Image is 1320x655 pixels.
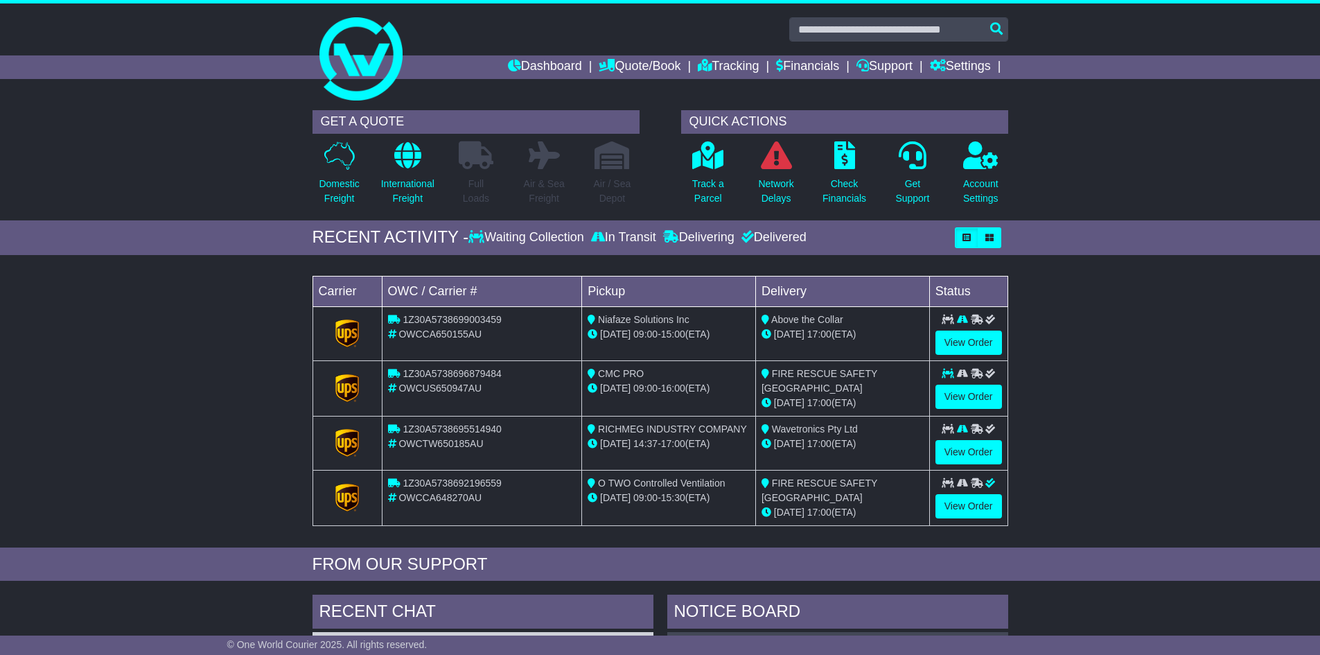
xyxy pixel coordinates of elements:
[598,368,644,379] span: CMC PRO
[335,374,359,402] img: GetCarrierServiceLogo
[930,55,991,79] a: Settings
[755,276,929,306] td: Delivery
[380,141,435,213] a: InternationalFreight
[319,177,359,206] p: Domestic Freight
[935,331,1002,355] a: View Order
[403,368,501,379] span: 1Z30A5738696879484
[598,423,747,435] span: RICHMEG INDUSTRY COMPANY
[594,177,631,206] p: Air / Sea Depot
[895,177,929,206] p: Get Support
[582,276,756,306] td: Pickup
[935,494,1002,518] a: View Order
[600,492,631,503] span: [DATE]
[661,383,685,394] span: 16:00
[661,329,685,340] span: 15:00
[398,492,482,503] span: OWCCA648270AU
[762,368,877,394] span: FIRE RESCUE SAFETY [GEOGRAPHIC_DATA]
[758,177,793,206] p: Network Delays
[313,276,382,306] td: Carrier
[598,478,725,489] span: O TWO Controlled Ventilation
[468,230,587,245] div: Waiting Collection
[681,110,1008,134] div: QUICK ACTIONS
[599,55,680,79] a: Quote/Book
[962,141,999,213] a: AccountSettings
[807,397,831,408] span: 17:00
[398,438,483,449] span: OWCTW650185AU
[895,141,930,213] a: GetSupport
[807,507,831,518] span: 17:00
[459,177,493,206] p: Full Loads
[762,437,924,451] div: (ETA)
[774,397,804,408] span: [DATE]
[588,491,750,505] div: - (ETA)
[600,329,631,340] span: [DATE]
[963,177,998,206] p: Account Settings
[757,141,794,213] a: NetworkDelays
[313,595,653,632] div: RECENT CHAT
[772,423,858,435] span: Wavetronics Pty Ltd
[600,438,631,449] span: [DATE]
[762,505,924,520] div: (ETA)
[738,230,807,245] div: Delivered
[588,230,660,245] div: In Transit
[692,141,725,213] a: Track aParcel
[633,492,658,503] span: 09:00
[335,484,359,512] img: GetCarrierServiceLogo
[313,227,469,247] div: RECENT ACTIVITY -
[335,429,359,457] img: GetCarrierServiceLogo
[600,383,631,394] span: [DATE]
[403,314,501,325] span: 1Z30A5738699003459
[774,507,804,518] span: [DATE]
[398,383,482,394] span: OWCUS650947AU
[524,177,565,206] p: Air & Sea Freight
[381,177,434,206] p: International Freight
[227,639,428,650] span: © One World Courier 2025. All rights reserved.
[929,276,1007,306] td: Status
[822,141,867,213] a: CheckFinancials
[660,230,738,245] div: Delivering
[403,478,501,489] span: 1Z30A5738692196559
[762,478,877,503] span: FIRE RESCUE SAFETY [GEOGRAPHIC_DATA]
[771,314,843,325] span: Above the Collar
[822,177,866,206] p: Check Financials
[807,438,831,449] span: 17:00
[588,381,750,396] div: - (ETA)
[776,55,839,79] a: Financials
[774,438,804,449] span: [DATE]
[661,492,685,503] span: 15:30
[762,327,924,342] div: (ETA)
[508,55,582,79] a: Dashboard
[313,554,1008,575] div: FROM OUR SUPPORT
[588,437,750,451] div: - (ETA)
[633,329,658,340] span: 09:00
[774,329,804,340] span: [DATE]
[692,177,724,206] p: Track a Parcel
[318,141,360,213] a: DomesticFreight
[403,423,501,435] span: 1Z30A5738695514940
[335,320,359,347] img: GetCarrierServiceLogo
[807,329,831,340] span: 17:00
[935,440,1002,464] a: View Order
[313,110,640,134] div: GET A QUOTE
[856,55,913,79] a: Support
[762,396,924,410] div: (ETA)
[398,329,482,340] span: OWCCA650155AU
[698,55,759,79] a: Tracking
[588,327,750,342] div: - (ETA)
[382,276,582,306] td: OWC / Carrier #
[935,385,1002,409] a: View Order
[633,383,658,394] span: 09:00
[598,314,689,325] span: Niafaze Solutions Inc
[633,438,658,449] span: 14:37
[667,595,1008,632] div: NOTICE BOARD
[661,438,685,449] span: 17:00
